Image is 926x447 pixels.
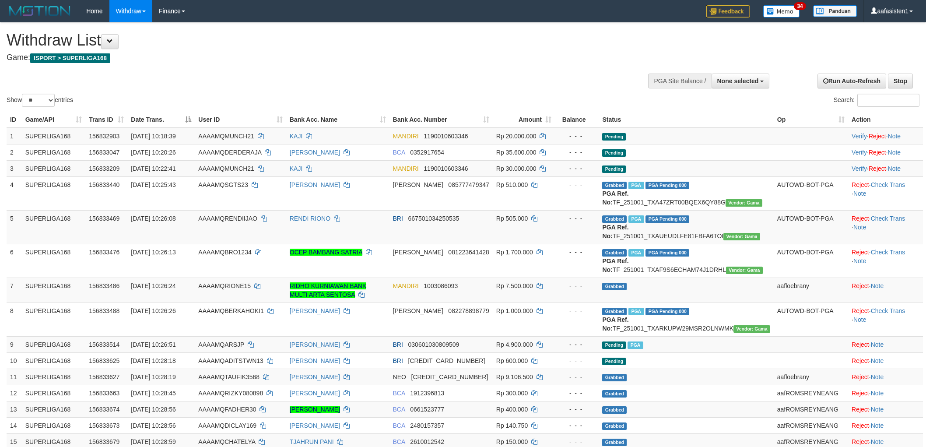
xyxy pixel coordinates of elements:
a: Verify [852,133,867,140]
td: aafloebrany [774,278,848,303]
a: TJAHRUN PANI [290,438,334,445]
span: Rp 9.106.500 [496,373,533,380]
span: Grabbed [602,406,627,414]
span: Marked by aafheankoy [628,341,643,349]
span: 156833469 [89,215,119,222]
td: SUPERLIGA168 [22,336,86,352]
div: - - - [558,214,595,223]
td: AUTOWD-BOT-PGA [774,244,848,278]
th: Bank Acc. Name: activate to sort column ascending [286,112,389,128]
a: Note [871,406,884,413]
span: Pending [602,133,626,141]
span: None selected [717,77,759,84]
td: SUPERLIGA168 [22,278,86,303]
span: Rp 20.000.000 [496,133,537,140]
span: Copy 2480157357 to clipboard [410,422,444,429]
span: [DATE] 10:26:26 [131,307,175,314]
span: AAAAMQRIZKY080898 [198,390,263,397]
span: Marked by aafheankoy [628,215,644,223]
a: Note [853,190,866,197]
a: Check Trans [871,181,905,188]
td: AUTOWD-BOT-PGA [774,210,848,244]
span: AAAAMQDERDERAJA [198,149,261,156]
span: Vendor URL: https://trx31.1velocity.biz [723,233,760,240]
a: Note [871,373,884,380]
td: aafROMSREYNEANG [774,401,848,417]
td: · [848,385,923,401]
span: Marked by aafheankoy [628,308,644,315]
td: · [848,278,923,303]
span: AAAAMQCHATELYA [198,438,255,445]
span: Grabbed [602,215,627,223]
div: - - - [558,282,595,290]
span: [DATE] 10:25:43 [131,181,175,188]
th: Trans ID: activate to sort column ascending [85,112,127,128]
a: Note [871,357,884,364]
th: Amount: activate to sort column ascending [493,112,555,128]
td: · · [848,128,923,144]
a: Reject [852,181,869,188]
th: Balance [555,112,599,128]
td: 13 [7,401,22,417]
img: panduan.png [813,5,857,17]
a: Note [871,390,884,397]
span: Grabbed [602,390,627,398]
a: Reject [852,390,869,397]
a: Reject [869,165,886,172]
span: BCA [393,390,405,397]
span: 156833674 [89,406,119,413]
span: NEO [393,373,406,380]
th: Bank Acc. Number: activate to sort column ascending [389,112,493,128]
td: 14 [7,417,22,433]
span: Grabbed [602,308,627,315]
a: OCEP BAMBANG SATRIA [290,249,362,256]
span: BCA [393,422,405,429]
a: [PERSON_NAME] [290,390,340,397]
b: PGA Ref. No: [602,316,628,332]
a: Reject [852,406,869,413]
span: Rp 150.000 [496,438,528,445]
span: Grabbed [602,283,627,290]
span: PGA Pending [645,249,689,257]
td: · [848,369,923,385]
span: [PERSON_NAME] [393,181,443,188]
th: Date Trans.: activate to sort column descending [127,112,195,128]
td: SUPERLIGA168 [22,417,86,433]
span: Rp 140.750 [496,422,528,429]
a: [PERSON_NAME] [290,422,340,429]
span: [DATE] 10:28:18 [131,357,175,364]
span: Copy 030601030809509 to clipboard [408,341,459,348]
a: Reject [852,422,869,429]
span: AAAAMQDICLAY169 [198,422,256,429]
td: aafROMSREYNEANG [774,417,848,433]
a: Note [888,165,901,172]
td: · · [848,160,923,176]
span: Rp 4.900.000 [496,341,533,348]
a: RIDHO KURNIAWAN BANK MULTI ARTA SENTOSA [290,282,367,298]
button: None selected [712,74,770,88]
td: 10 [7,352,22,369]
span: Pending [602,165,626,173]
th: Game/API: activate to sort column ascending [22,112,86,128]
span: Rp 505.000 [496,215,528,222]
span: 156832903 [89,133,119,140]
span: [DATE] 10:28:56 [131,422,175,429]
a: Verify [852,165,867,172]
span: [DATE] 10:28:45 [131,390,175,397]
div: - - - [558,389,595,398]
span: 156833627 [89,373,119,380]
span: [DATE] 10:26:24 [131,282,175,289]
td: 11 [7,369,22,385]
th: Op: activate to sort column ascending [774,112,848,128]
b: PGA Ref. No: [602,224,628,239]
td: · · [848,144,923,160]
label: Show entries [7,94,73,107]
label: Search: [834,94,919,107]
td: · [848,336,923,352]
span: Rp 7.500.000 [496,282,533,289]
td: · · [848,210,923,244]
span: Copy 1003086093 to clipboard [424,282,458,289]
td: · [848,352,923,369]
span: BCA [393,438,405,445]
td: 1 [7,128,22,144]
